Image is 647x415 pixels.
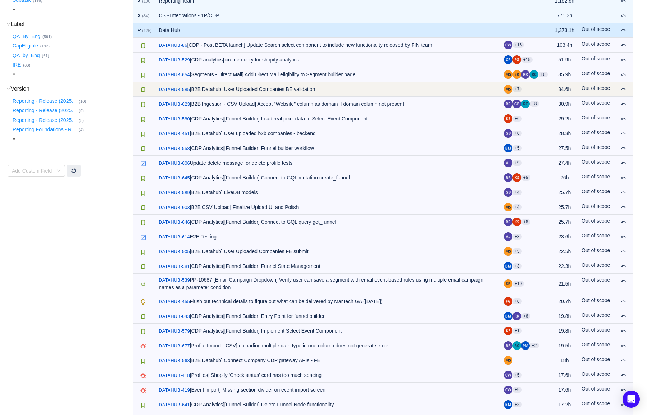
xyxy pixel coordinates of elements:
span: expand [136,13,142,18]
span: Out of scope [582,188,610,194]
aui-badge: +5 [512,387,522,393]
span: Out of scope [582,277,610,283]
span: Out of scope [582,297,610,303]
img: CW [504,386,512,394]
h3: Version [11,85,132,92]
td: [B2B Ingestion - CSV Upload] Accept "Website" column as domain if domain column not present [155,97,500,111]
i: icon: down [6,87,10,91]
span: Out of scope [582,262,610,268]
span: expand [11,6,17,12]
td: 103.4h [551,38,578,53]
aui-badge: +6 [512,116,522,122]
img: 10303 [140,388,146,393]
span: Out of scope [582,70,610,76]
img: MS [504,203,512,211]
img: GB [504,188,512,197]
a: DATAHUB-643 [159,313,190,320]
img: 10318 [140,161,146,167]
td: CS - Integrations - 1P/CDP [155,8,500,23]
td: 20.7h [551,294,578,309]
td: [CDP - Post BETA launch] Update Search select component to include new functionality released by ... [155,38,500,53]
td: 30.9h [551,97,578,111]
span: Out of scope [582,371,610,377]
aui-badge: +8 [530,101,539,107]
a: DATAHUB-568 [159,357,190,364]
img: AL [504,232,512,241]
td: E2E Testing [155,229,500,244]
a: DATAHUB-646 [159,219,190,226]
a: DATAHUB-579 [159,328,190,335]
img: 10315 [140,314,146,320]
td: 35.9h [551,67,578,82]
img: KS [512,173,521,182]
img: 10315 [140,72,146,78]
aui-badge: +7 [512,86,522,92]
td: 18h [551,353,578,368]
small: (61) [42,54,49,58]
aui-badge: +6 [512,131,522,136]
aui-badge: +2 [530,343,539,348]
img: 10315 [140,117,146,122]
span: Out of scope [582,174,610,179]
img: 10315 [140,43,146,49]
td: 25.7h [551,200,578,215]
a: DATAHUB-603 [159,204,190,211]
i: icon: down [6,22,10,26]
aui-badge: +3 [512,263,522,269]
a: DATAHUB-581 [159,263,190,270]
aui-badge: +4 [512,190,522,195]
img: RI [504,173,512,182]
img: 10315 [140,264,146,270]
td: 17.6h [551,368,578,383]
td: [CDP Analytics][Funnel Builder] Funnel builder workflow [155,141,500,156]
img: CR [504,55,512,64]
a: DATAHUB-580 [159,115,190,123]
td: 27.5h [551,141,578,156]
button: Reporting - Release (2025… [11,95,79,107]
aui-badge: +1 [512,328,522,334]
a: DATAHUB-451 [159,130,190,137]
aui-badge: +5 [512,145,522,151]
td: 1,373.1h [551,23,578,38]
button: Reporting - Release (2025… [11,114,79,126]
img: BM [504,400,512,409]
img: MS [504,356,512,365]
span: Out of scope [582,356,610,362]
img: BM [504,262,512,270]
td: [CDP analytics] create query for shopify analytics [155,53,500,67]
td: 22.5h [551,244,578,259]
td: 34.6h [551,82,578,97]
td: 25.7h [551,215,578,229]
small: (5) [79,118,84,123]
img: KS [512,218,521,226]
aui-badge: +15 [521,57,533,63]
td: [CDP Analytics][Funnel Builder] Funnel State Management [155,259,500,274]
small: (4) [79,128,84,132]
img: CW [504,41,512,49]
td: 29.2h [551,111,578,126]
button: CapEligible [11,40,40,52]
img: CW [504,371,512,379]
span: Out of scope [582,386,610,392]
span: expand [11,71,17,77]
a: DATAHUB-654 [159,71,190,78]
td: [Segments - Direct Mail] Add Direct Mail eligibility to Segment builder page [155,67,500,82]
img: 10315 [140,190,146,196]
td: [B2B Datahub] LiveDB models [155,185,500,200]
td: 19.8h [551,309,578,324]
small: (33) [23,63,30,67]
td: 17.2h [551,397,578,412]
td: Update delete message for delete profile tests [155,156,500,170]
td: [CDP Analytics][Funnel Builder] Entry Point for funnel builder [155,309,500,324]
a: DATAHUB-529 [159,56,190,64]
span: Out of scope [582,327,610,333]
span: Out of scope [582,233,610,238]
a: DATAHUB-606 [159,160,190,167]
aui-badge: +8 [512,234,522,240]
span: Out of scope [582,203,610,209]
aui-badge: +6 [521,219,530,225]
img: 10315 [140,358,146,364]
img: 10315 [140,205,146,211]
img: 10315 [140,249,146,255]
aui-badge: +10 [512,281,524,287]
